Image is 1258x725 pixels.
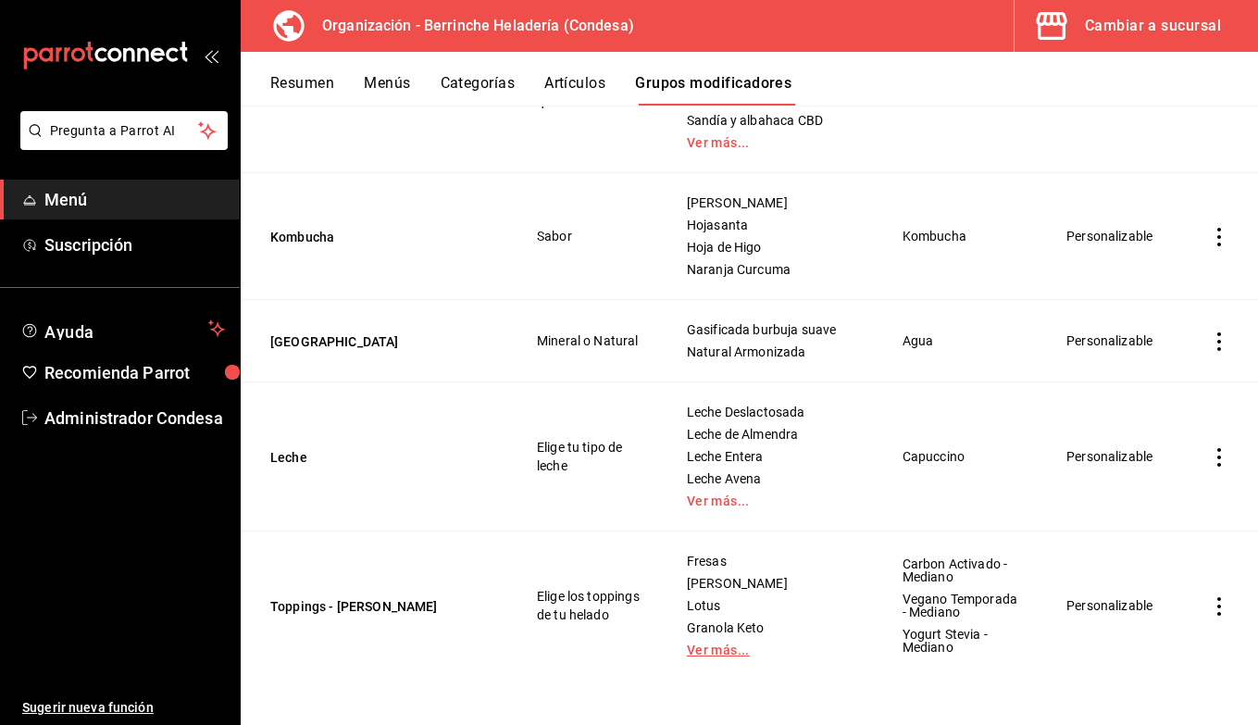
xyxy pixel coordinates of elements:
[270,597,492,616] button: Toppings - [PERSON_NAME]
[635,74,791,106] button: Grupos modificadores
[270,332,492,351] button: [GEOGRAPHIC_DATA]
[13,134,228,154] a: Pregunta a Parrot AI
[687,219,856,231] span: Hojasanta
[515,300,664,382] td: Mineral o Natural
[1210,448,1228,467] button: actions
[1210,332,1228,351] button: actions
[441,74,516,106] button: Categorías
[687,577,856,590] span: [PERSON_NAME]
[687,406,856,419] span: Leche Deslactosada
[270,74,1258,106] div: navigation tabs
[544,74,605,106] button: Artículos
[903,450,1021,463] span: Capuccino
[270,448,492,467] button: Leche
[903,628,1021,654] span: Yogurt Stevia - Mediano
[270,228,492,246] button: Kombucha
[903,230,1021,243] span: Kombucha
[687,621,856,634] span: Granola Keto
[903,334,1021,347] span: Agua
[1044,382,1180,531] td: Personalizable
[364,74,410,106] button: Menús
[687,555,856,568] span: Fresas
[1210,228,1228,246] button: actions
[515,173,664,300] td: Sabor
[903,557,1021,583] span: Carbon Activado - Mediano
[687,450,856,463] span: Leche Entera
[22,698,225,718] span: Sugerir nueva función
[1085,13,1221,39] div: Cambiar a sucursal
[1044,531,1180,681] td: Personalizable
[687,114,856,127] span: Sandía y albahaca CBD
[687,241,856,254] span: Hoja de Higo
[307,15,634,37] h3: Organización - Berrinche Heladería (Condesa)
[515,382,664,531] td: Elige tu tipo de leche
[44,406,225,431] span: Administrador Condesa
[44,232,225,257] span: Suscripción
[687,263,856,276] span: Naranja Curcuma
[515,531,664,681] td: Elige los toppings de tu helado
[903,593,1021,619] span: Vegano Temporada - Mediano
[204,48,218,63] button: open_drawer_menu
[687,472,856,485] span: Leche Avena
[1044,173,1180,300] td: Personalizable
[687,136,856,149] a: Ver más...
[687,345,856,358] span: Natural Armonizada
[44,187,225,212] span: Menú
[687,428,856,441] span: Leche de Almendra
[1044,300,1180,382] td: Personalizable
[687,599,856,612] span: Lotus
[1210,597,1228,616] button: actions
[44,318,201,340] span: Ayuda
[687,323,856,336] span: Gasificada burbuja suave
[687,644,856,656] a: Ver más...
[20,111,228,150] button: Pregunta a Parrot AI
[270,74,334,106] button: Resumen
[687,494,856,507] a: Ver más...
[50,121,199,141] span: Pregunta a Parrot AI
[44,360,225,385] span: Recomienda Parrot
[687,196,856,209] span: [PERSON_NAME]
